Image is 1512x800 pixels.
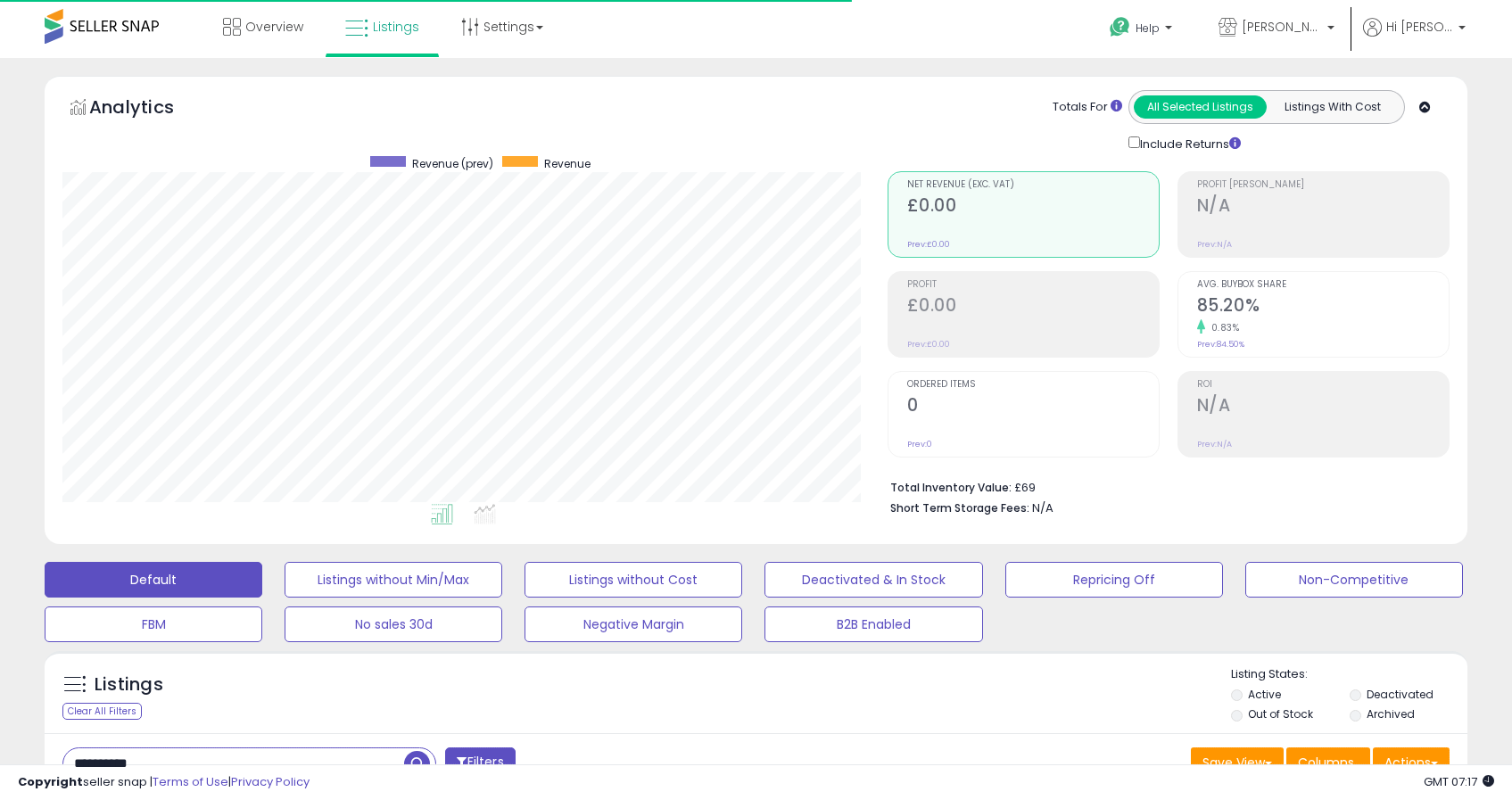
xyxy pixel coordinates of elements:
[62,703,142,720] div: Clear All Filters
[1136,21,1160,36] span: Help
[764,606,982,642] button: B2B Enabled
[1386,18,1453,36] span: Hi [PERSON_NAME]
[1005,562,1223,598] button: Repricing Off
[412,156,493,171] span: Revenue (prev)
[764,562,982,598] button: Deactivated & In Stock
[1197,395,1449,419] h2: N/A
[1231,666,1467,683] p: Listing States:
[1197,280,1449,290] span: Avg. Buybox Share
[89,95,209,124] h5: Analytics
[890,475,1436,497] li: £69
[1245,562,1463,598] button: Non-Competitive
[525,562,742,598] button: Listings without Cost
[1197,380,1449,390] span: ROI
[1197,239,1232,250] small: Prev: N/A
[1032,499,1053,516] span: N/A
[907,295,1159,319] h2: £0.00
[231,773,310,790] a: Privacy Policy
[1197,180,1449,190] span: Profit [PERSON_NAME]
[18,774,310,791] div: seller snap | |
[1109,16,1131,38] i: Get Help
[373,18,419,36] span: Listings
[45,606,262,642] button: FBM
[1205,321,1240,334] small: 0.83%
[525,606,742,642] button: Negative Margin
[907,280,1159,290] span: Profit
[1095,3,1190,58] a: Help
[907,439,932,449] small: Prev: 0
[907,180,1159,190] span: Net Revenue (Exc. VAT)
[907,395,1159,419] h2: 0
[1053,99,1122,116] div: Totals For
[907,195,1159,219] h2: £0.00
[1363,18,1466,58] a: Hi [PERSON_NAME]
[1115,133,1262,153] div: Include Returns
[1197,339,1244,350] small: Prev: 84.50%
[285,606,502,642] button: No sales 30d
[907,239,950,250] small: Prev: £0.00
[1248,687,1281,702] label: Active
[18,773,83,790] strong: Copyright
[285,562,502,598] button: Listings without Min/Max
[890,500,1029,515] b: Short Term Storage Fees:
[1266,95,1399,119] button: Listings With Cost
[1424,773,1494,790] span: 2025-08-14 07:17 GMT
[153,773,228,790] a: Terms of Use
[1197,295,1449,319] h2: 85.20%
[45,562,262,598] button: Default
[544,156,591,171] span: Revenue
[95,672,163,697] h5: Listings
[1134,95,1267,119] button: All Selected Listings
[907,380,1159,390] span: Ordered Items
[1197,195,1449,219] h2: N/A
[245,18,303,36] span: Overview
[1367,687,1434,702] label: Deactivated
[907,339,950,350] small: Prev: £0.00
[1248,706,1313,722] label: Out of Stock
[890,480,1012,495] b: Total Inventory Value:
[1367,706,1415,722] label: Archived
[1197,439,1232,449] small: Prev: N/A
[1242,18,1322,36] span: [PERSON_NAME]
